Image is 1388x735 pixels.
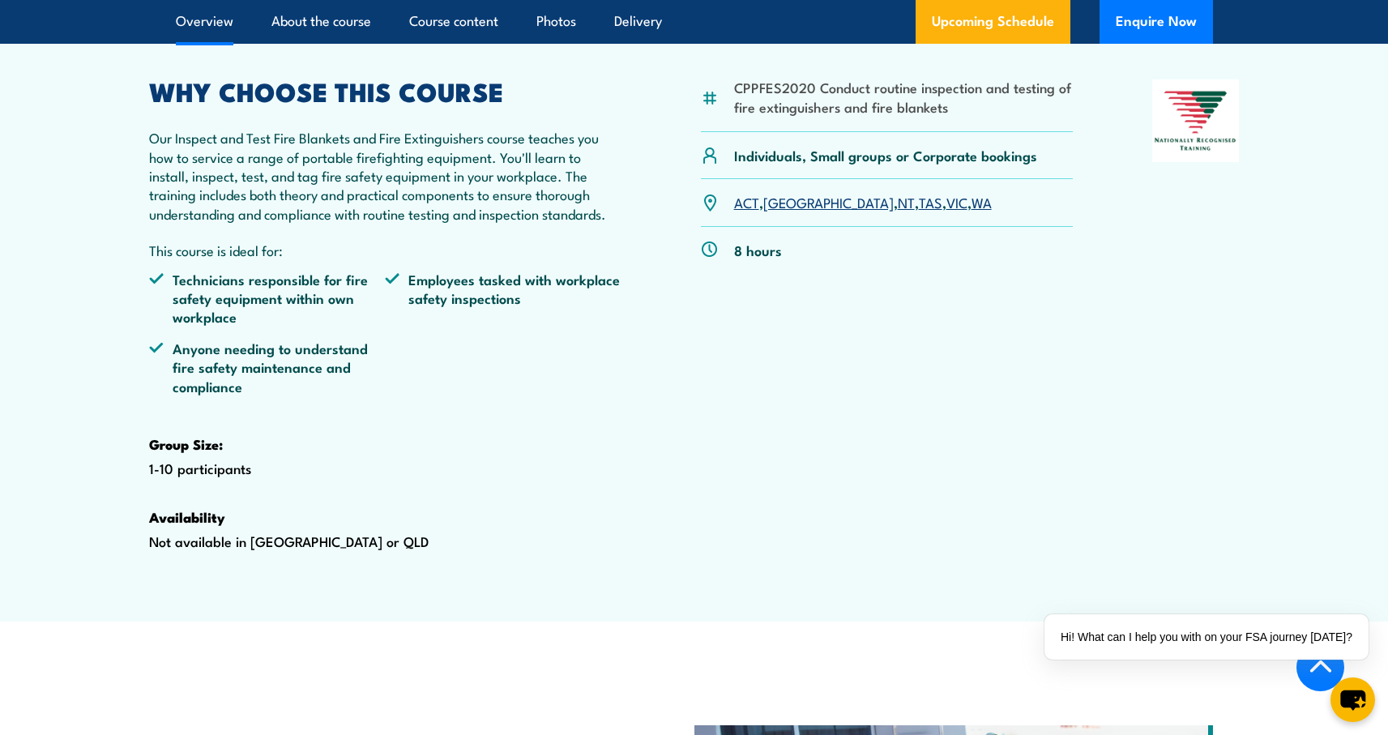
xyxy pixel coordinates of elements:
li: CPPFES2020 Conduct routine inspection and testing of fire extinguishers and fire blankets [734,78,1074,116]
a: ACT [734,192,759,212]
img: Nationally Recognised Training logo. [1152,79,1240,162]
li: Anyone needing to understand fire safety maintenance and compliance [149,339,386,395]
p: , , , , , [734,193,992,212]
p: 8 hours [734,241,782,259]
strong: Group Size: [149,434,223,455]
button: chat-button [1330,677,1375,722]
strong: Availability [149,506,225,528]
a: [GEOGRAPHIC_DATA] [763,192,894,212]
p: Our Inspect and Test Fire Blankets and Fire Extinguishers course teaches you how to service a ran... [149,128,622,223]
li: Employees tasked with workplace safety inspections [385,270,621,327]
a: NT [898,192,915,212]
a: VIC [946,192,967,212]
a: WA [972,192,992,212]
p: This course is ideal for: [149,241,622,259]
li: Technicians responsible for fire safety equipment within own workplace [149,270,386,327]
h2: WHY CHOOSE THIS COURSE [149,79,622,102]
div: Hi! What can I help you with on your FSA journey [DATE]? [1044,614,1369,660]
p: Individuals, Small groups or Corporate bookings [734,146,1037,165]
a: TAS [919,192,942,212]
div: 1-10 participants Not available in [GEOGRAPHIC_DATA] or QLD [149,79,622,602]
